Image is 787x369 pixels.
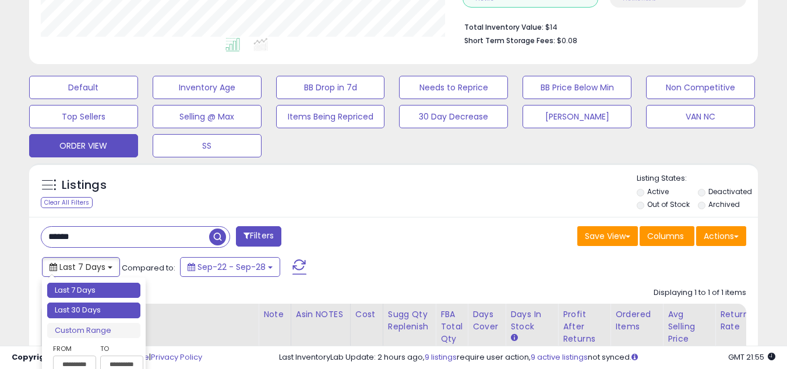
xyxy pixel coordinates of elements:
button: ORDER VIEW [29,134,138,157]
button: BB Drop in 7d [276,76,385,99]
label: From [53,343,94,354]
a: 9 active listings [531,352,588,363]
div: Sugg Qty Replenish [388,308,431,333]
th: CSV column name: cust_attr_1_ Asin NOTES [291,304,350,350]
div: Note [263,308,286,321]
div: Return Rate [720,308,763,333]
b: Total Inventory Value: [464,22,544,32]
strong: Copyright [12,352,54,363]
button: 30 Day Decrease [399,105,508,128]
div: Profit After Returns [563,308,605,345]
button: Selling @ Max [153,105,262,128]
span: 2025-10-6 21:55 GMT [728,352,775,363]
b: Short Term Storage Fees: [464,36,555,45]
button: Columns [640,226,694,246]
li: $14 [464,19,737,33]
div: Days In Stock [510,308,553,333]
button: Inventory Age [153,76,262,99]
label: Deactivated [708,187,752,196]
button: Save View [577,226,638,246]
label: Out of Stock [647,199,690,209]
div: Clear All Filters [41,197,93,208]
div: Asin NOTES [296,308,345,321]
div: Last InventoryLab Update: 2 hours ago, require user action, not synced. [279,352,775,363]
div: Title [72,308,253,321]
span: Columns [647,230,684,242]
button: Last 7 Days [42,257,120,277]
a: Privacy Policy [151,352,202,363]
button: BB Price Below Min [523,76,631,99]
div: Cost [355,308,378,321]
div: Ordered Items [615,308,658,333]
button: [PERSON_NAME] [523,105,631,128]
div: Displaying 1 to 1 of 1 items [654,287,746,298]
span: Sep-22 - Sep-28 [197,261,266,273]
button: SS [153,134,262,157]
li: Custom Range [47,323,140,339]
button: Actions [696,226,746,246]
button: Sep-22 - Sep-28 [180,257,280,277]
div: Avg Selling Price [668,308,710,345]
div: Days Cover [472,308,500,333]
button: Filters [236,226,281,247]
label: Archived [708,199,740,209]
div: seller snap | | [12,352,202,363]
div: FBA Total Qty [440,308,463,345]
button: Non Competitive [646,76,755,99]
th: Please note that this number is a calculation based on your required days of coverage and your ve... [383,304,436,350]
li: Last 7 Days [47,283,140,298]
h5: Listings [62,177,107,194]
button: VAN NC [646,105,755,128]
button: Top Sellers [29,105,138,128]
li: Last 30 Days [47,303,140,318]
span: Compared to: [122,262,175,273]
button: Items Being Repriced [276,105,385,128]
label: Active [647,187,669,196]
p: Listing States: [637,173,758,184]
span: Last 7 Days [59,261,105,273]
span: $0.08 [557,35,577,46]
label: To [100,343,135,354]
a: 9 listings [425,352,457,363]
button: Needs to Reprice [399,76,508,99]
button: Default [29,76,138,99]
small: Days In Stock. [510,333,517,343]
